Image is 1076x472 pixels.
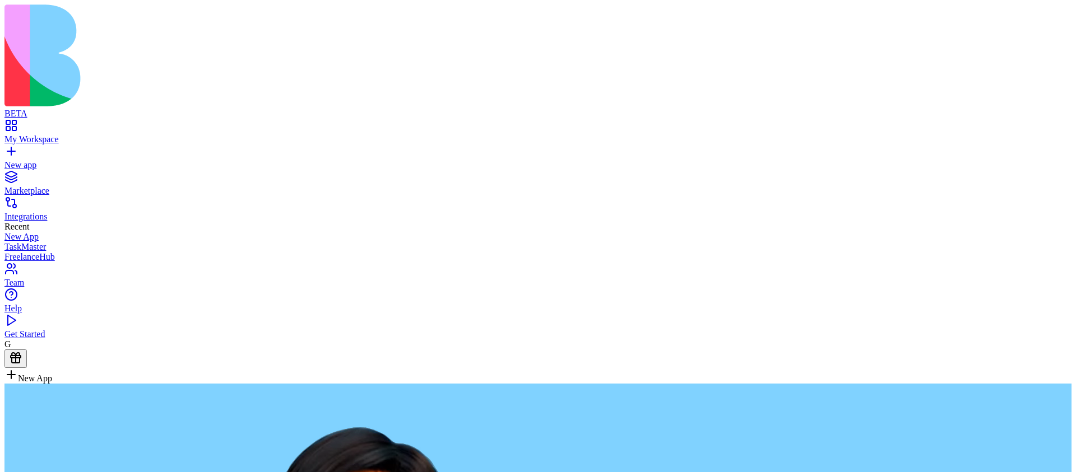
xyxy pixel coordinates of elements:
div: Integrations [4,212,1072,222]
img: logo [4,4,455,106]
a: Team [4,268,1072,288]
div: Help [4,303,1072,314]
a: Integrations [4,202,1072,222]
a: New App [4,232,1072,242]
span: New App [18,373,52,383]
a: TaskMaster [4,242,1072,252]
div: Team [4,278,1072,288]
a: FreelanceHub [4,252,1072,262]
span: G [4,339,11,349]
span: Recent [4,222,29,231]
a: BETA [4,99,1072,119]
div: New app [4,160,1072,170]
a: Get Started [4,319,1072,339]
div: My Workspace [4,134,1072,144]
div: Get Started [4,329,1072,339]
a: Help [4,293,1072,314]
a: Marketplace [4,176,1072,196]
div: Marketplace [4,186,1072,196]
a: My Workspace [4,124,1072,144]
div: BETA [4,109,1072,119]
a: New app [4,150,1072,170]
